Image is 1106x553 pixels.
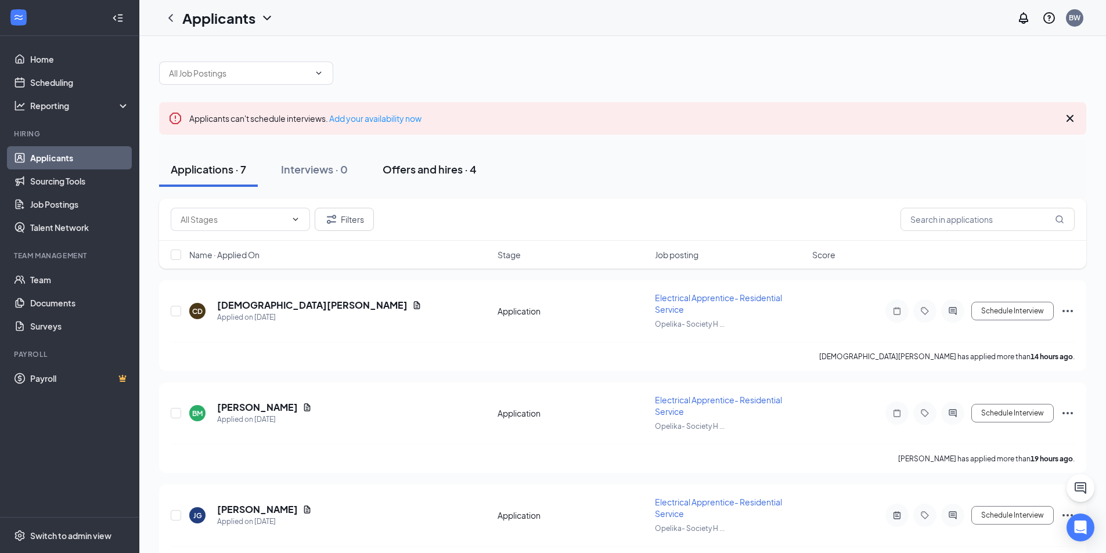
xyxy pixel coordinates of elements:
[315,208,374,231] button: Filter Filters
[1031,352,1073,361] b: 14 hours ago
[281,162,348,176] div: Interviews · 0
[302,403,312,412] svg: Document
[30,291,129,315] a: Documents
[890,511,904,520] svg: ActiveNote
[900,208,1075,231] input: Search in applications
[182,8,255,28] h1: Applicants
[217,401,298,414] h5: [PERSON_NAME]
[655,292,782,315] span: Electrical Apprentice- Residential Service
[898,454,1075,464] p: [PERSON_NAME] has applied more than .
[655,320,725,328] span: Opelika- Society H ...
[655,395,782,417] span: Electrical Apprentice- Residential Service
[1061,304,1075,318] svg: Ellipses
[819,352,1075,362] p: [DEMOGRAPHIC_DATA][PERSON_NAME] has applied more than .
[30,146,129,169] a: Applicants
[1061,508,1075,522] svg: Ellipses
[30,100,130,111] div: Reporting
[193,511,202,521] div: JG
[325,212,338,226] svg: Filter
[1031,454,1073,463] b: 19 hours ago
[314,68,323,78] svg: ChevronDown
[14,251,127,261] div: Team Management
[217,299,408,312] h5: [DEMOGRAPHIC_DATA][PERSON_NAME]
[14,100,26,111] svg: Analysis
[498,249,521,261] span: Stage
[1017,11,1031,25] svg: Notifications
[498,407,648,419] div: Application
[30,48,129,71] a: Home
[1055,215,1064,224] svg: MagnifyingGlass
[30,367,129,390] a: PayrollCrown
[655,422,725,431] span: Opelika- Society H ...
[171,162,246,176] div: Applications · 7
[14,129,127,139] div: Hiring
[971,404,1054,422] button: Schedule Interview
[1073,481,1087,495] svg: ChatActive
[217,414,312,425] div: Applied on [DATE]
[30,315,129,338] a: Surveys
[217,312,421,323] div: Applied on [DATE]
[168,111,182,125] svg: Error
[30,169,129,193] a: Sourcing Tools
[291,215,300,224] svg: ChevronDown
[217,503,298,516] h5: [PERSON_NAME]
[1042,11,1056,25] svg: QuestionInfo
[918,511,932,520] svg: Tag
[498,509,648,521] div: Application
[946,306,960,316] svg: ActiveChat
[30,71,129,94] a: Scheduling
[1067,474,1094,502] button: ChatActive
[112,12,124,24] svg: Collapse
[655,249,698,261] span: Job posting
[329,113,421,124] a: Add your availability now
[189,113,421,124] span: Applicants can't schedule interviews.
[655,524,725,533] span: Opelika- Society H ...
[498,305,648,317] div: Application
[812,249,835,261] span: Score
[1063,111,1077,125] svg: Cross
[971,302,1054,320] button: Schedule Interview
[30,530,111,541] div: Switch to admin view
[30,216,129,239] a: Talent Network
[192,409,203,418] div: BM
[946,409,960,418] svg: ActiveChat
[890,409,904,418] svg: Note
[383,162,477,176] div: Offers and hires · 4
[14,349,127,359] div: Payroll
[260,11,274,25] svg: ChevronDown
[217,516,312,527] div: Applied on [DATE]
[189,249,260,261] span: Name · Applied On
[918,306,932,316] svg: Tag
[13,12,24,23] svg: WorkstreamLogo
[302,505,312,514] svg: Document
[412,301,421,310] svg: Document
[655,497,782,519] span: Electrical Apprentice- Residential Service
[30,268,129,291] a: Team
[971,506,1054,525] button: Schedule Interview
[14,530,26,541] svg: Settings
[30,193,129,216] a: Job Postings
[1061,406,1075,420] svg: Ellipses
[918,409,932,418] svg: Tag
[1069,13,1080,23] div: BW
[946,511,960,520] svg: ActiveChat
[181,213,286,226] input: All Stages
[1067,514,1094,541] div: Open Intercom Messenger
[164,11,178,25] svg: ChevronLeft
[192,306,203,316] div: CD
[890,306,904,316] svg: Note
[169,67,309,79] input: All Job Postings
